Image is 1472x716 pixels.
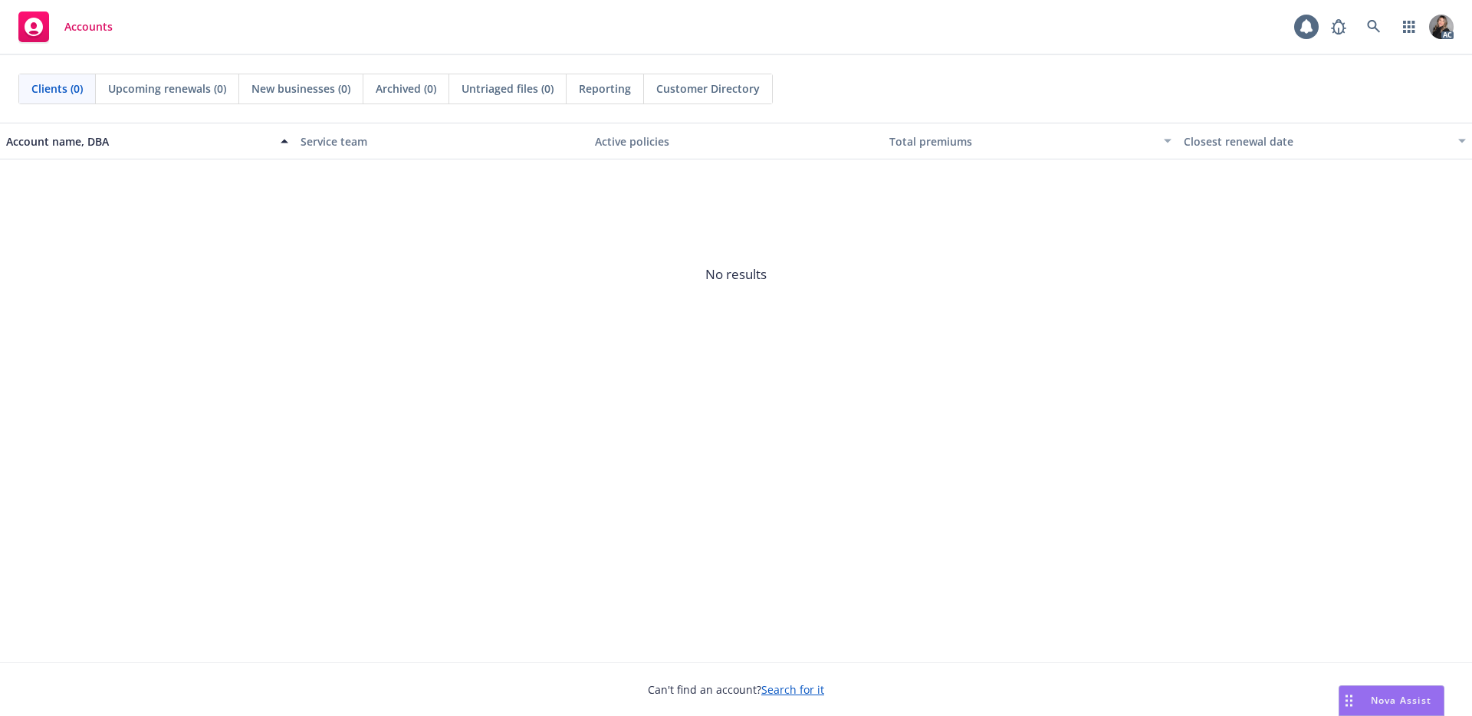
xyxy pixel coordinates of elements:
a: Search for it [761,682,824,697]
span: Reporting [579,80,631,97]
span: Can't find an account? [648,682,824,698]
span: Accounts [64,21,113,33]
div: Active policies [595,133,877,149]
button: Active policies [589,123,883,159]
div: Account name, DBA [6,133,271,149]
button: Closest renewal date [1178,123,1472,159]
img: photo [1429,15,1454,39]
span: Upcoming renewals (0) [108,80,226,97]
span: Customer Directory [656,80,760,97]
span: New businesses (0) [251,80,350,97]
button: Total premiums [883,123,1178,159]
span: Untriaged files (0) [462,80,554,97]
a: Switch app [1394,11,1424,42]
span: Nova Assist [1371,694,1431,707]
div: Service team [301,133,583,149]
a: Accounts [12,5,119,48]
a: Report a Bug [1323,11,1354,42]
div: Drag to move [1339,686,1359,715]
div: Total premiums [889,133,1155,149]
span: Archived (0) [376,80,436,97]
div: Closest renewal date [1184,133,1449,149]
a: Search [1359,11,1389,42]
span: Clients (0) [31,80,83,97]
button: Nova Assist [1339,685,1444,716]
button: Service team [294,123,589,159]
